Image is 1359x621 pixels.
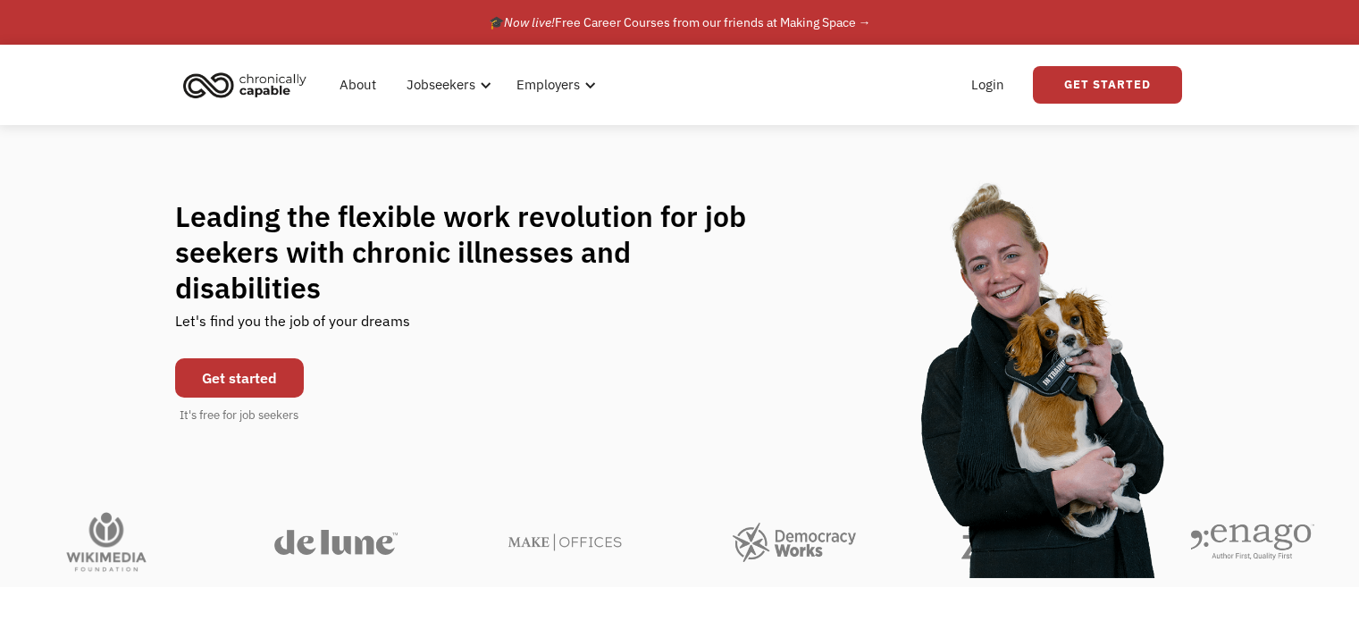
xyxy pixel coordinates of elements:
div: Employers [516,74,580,96]
a: Login [961,56,1015,113]
div: Employers [506,56,601,113]
img: Chronically Capable logo [178,65,312,105]
div: Jobseekers [396,56,497,113]
a: About [329,56,387,113]
h1: Leading the flexible work revolution for job seekers with chronic illnesses and disabilities [175,198,781,306]
div: 🎓 Free Career Courses from our friends at Making Space → [489,12,871,33]
div: It's free for job seekers [180,407,298,424]
div: Let's find you the job of your dreams [175,306,410,349]
em: Now live! [504,14,555,30]
a: Get Started [1033,66,1182,104]
div: Jobseekers [407,74,475,96]
a: Get started [175,358,304,398]
a: home [178,65,320,105]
